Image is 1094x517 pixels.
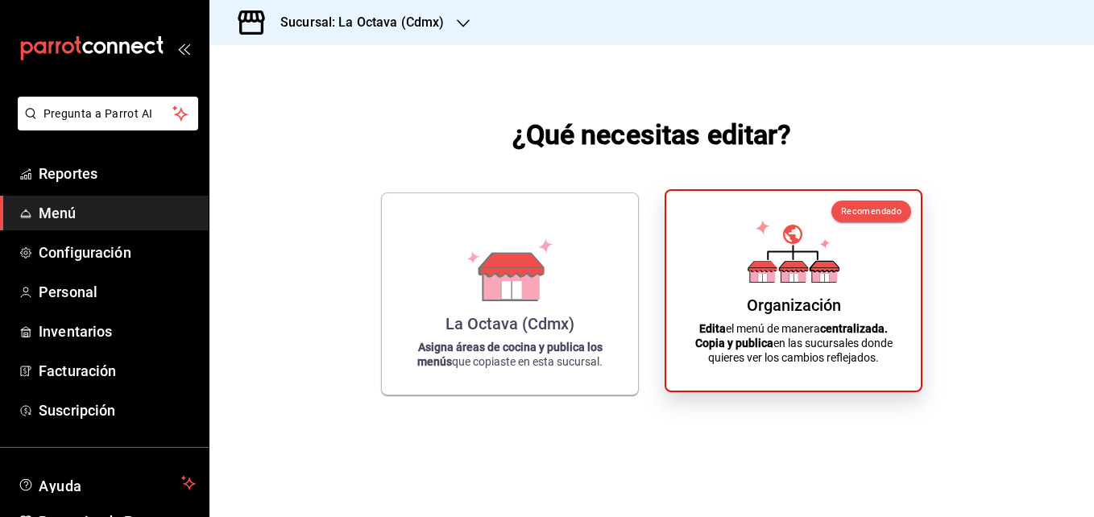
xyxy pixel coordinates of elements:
[267,13,444,32] h3: Sucursal: La Octava (Cdmx)
[695,337,773,349] strong: Copia y publica
[512,115,792,154] h1: ¿Qué necesitas editar?
[11,117,198,134] a: Pregunta a Parrot AI
[699,322,726,335] strong: Edita
[39,202,196,224] span: Menú
[747,296,841,315] div: Organización
[841,206,901,217] span: Recomendado
[39,242,196,263] span: Configuración
[39,360,196,382] span: Facturación
[417,341,603,368] strong: Asigna áreas de cocina y publica los menús
[18,97,198,130] button: Pregunta a Parrot AI
[44,105,173,122] span: Pregunta a Parrot AI
[686,321,901,365] p: el menú de manera en las sucursales donde quieres ver los cambios reflejados.
[39,399,196,421] span: Suscripción
[177,42,190,55] button: open_drawer_menu
[39,321,196,342] span: Inventarios
[39,163,196,184] span: Reportes
[39,281,196,303] span: Personal
[445,314,574,333] div: La Octava (Cdmx)
[401,340,619,369] p: que copiaste en esta sucursal.
[39,474,175,493] span: Ayuda
[820,322,888,335] strong: centralizada.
